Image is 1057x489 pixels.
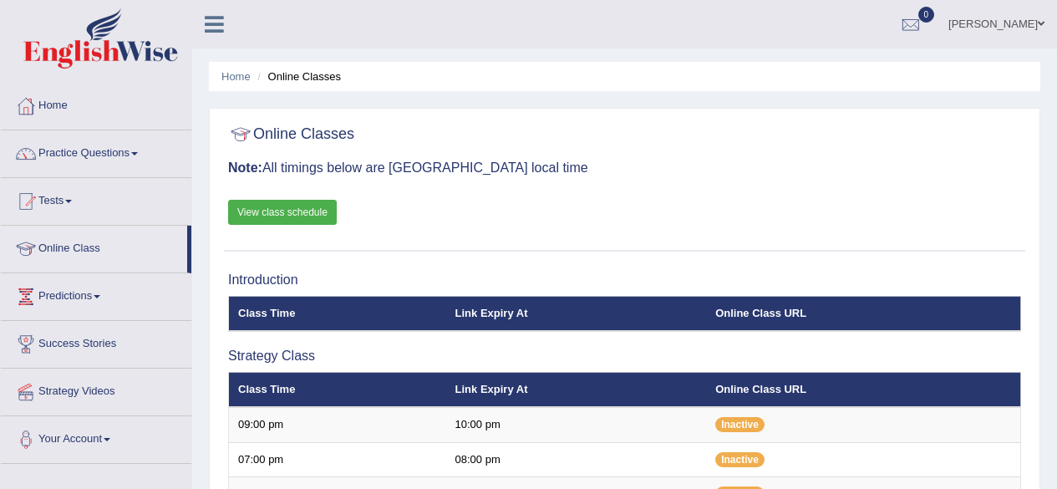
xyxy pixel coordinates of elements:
h2: Online Classes [228,122,354,147]
a: Home [1,83,191,125]
a: Home [221,70,251,83]
a: Practice Questions [1,130,191,172]
td: 09:00 pm [229,407,446,442]
a: Predictions [1,273,191,315]
th: Class Time [229,296,446,331]
a: Tests [1,178,191,220]
span: Inactive [715,417,765,432]
a: Success Stories [1,321,191,363]
li: Online Classes [253,69,341,84]
th: Online Class URL [706,372,1020,407]
th: Link Expiry At [446,372,707,407]
a: Strategy Videos [1,369,191,410]
th: Online Class URL [706,296,1020,331]
span: Inactive [715,452,765,467]
td: 08:00 pm [446,442,707,477]
a: Your Account [1,416,191,458]
span: 0 [918,7,935,23]
b: Note: [228,160,262,175]
td: 07:00 pm [229,442,446,477]
a: View class schedule [228,200,337,225]
h3: Introduction [228,273,1021,288]
h3: Strategy Class [228,349,1021,364]
th: Class Time [229,372,446,407]
a: Online Class [1,226,187,267]
th: Link Expiry At [446,296,707,331]
h3: All timings below are [GEOGRAPHIC_DATA] local time [228,160,1021,176]
td: 10:00 pm [446,407,707,442]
